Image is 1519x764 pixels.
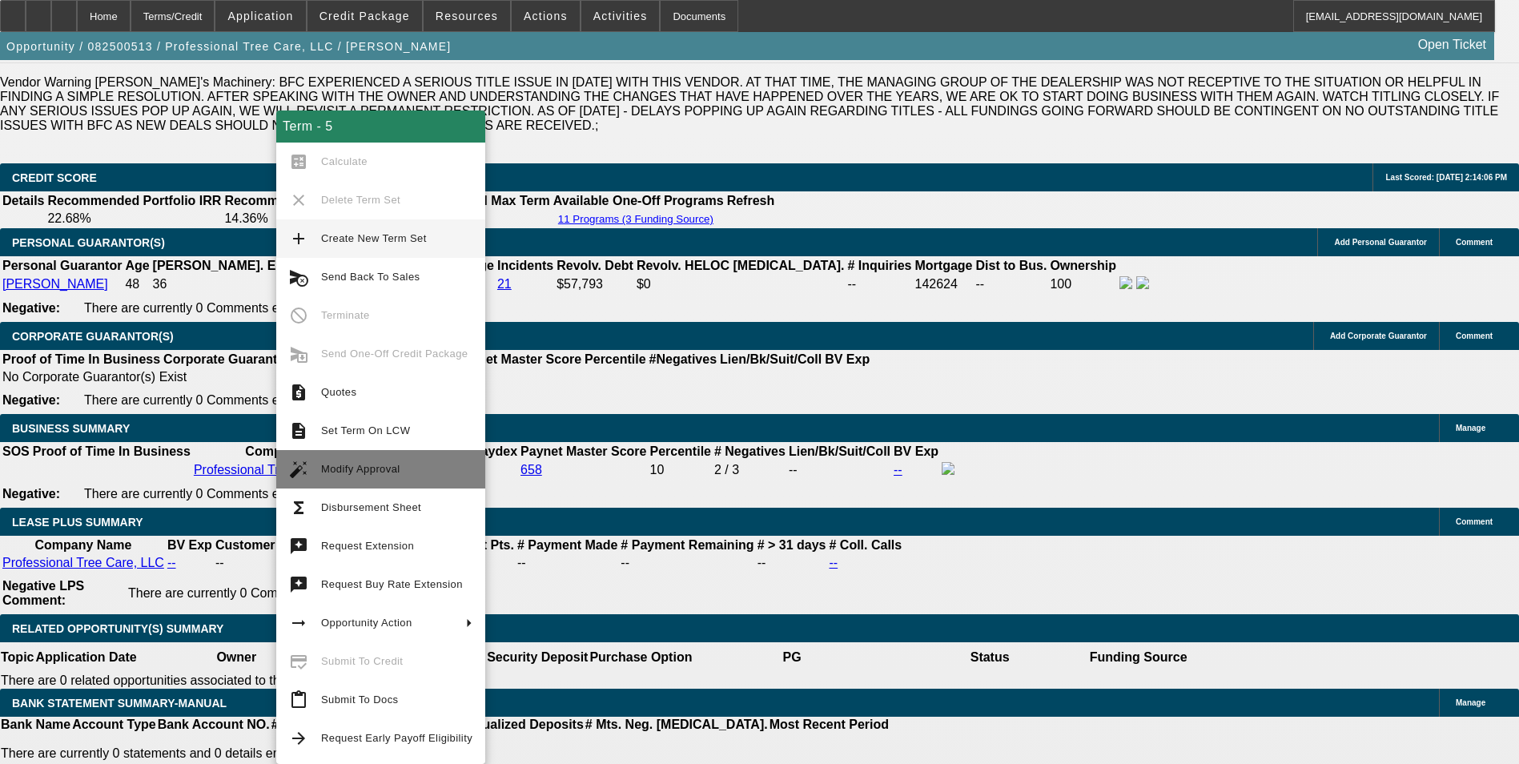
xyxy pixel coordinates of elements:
span: Add Corporate Guarantor [1330,332,1427,340]
b: Corporate Guarantor [163,352,290,366]
b: Incidents [497,259,553,272]
span: Set Term On LCW [321,424,410,436]
span: Actions [524,10,568,22]
th: Available One-Off Programs [553,193,725,209]
img: facebook-icon.png [942,462,954,475]
b: # Inquiries [847,259,911,272]
span: PERSONAL GUARANTOR(S) [12,236,165,249]
b: # Negatives [714,444,786,458]
span: Create New Term Set [321,232,427,244]
td: No Corporate Guarantor(s) Exist [2,369,877,385]
mat-icon: content_paste [289,690,308,710]
span: Opportunity / 082500513 / Professional Tree Care, LLC / [PERSON_NAME] [6,40,451,53]
th: Bank Account NO. [157,717,271,733]
span: Disbursement Sheet [321,501,421,513]
b: Revolv. HELOC [MEDICAL_DATA]. [637,259,845,272]
b: Lien/Bk/Suit/Coll [789,444,890,458]
b: Company [245,444,303,458]
b: # Coll. Calls [829,538,902,552]
th: Security Deposit [486,642,589,673]
th: Owner [138,642,336,673]
button: Activities [581,1,660,31]
b: Lien/Bk/Suit/Coll [720,352,822,366]
button: Resources [424,1,510,31]
button: Credit Package [307,1,422,31]
th: Funding Source [1089,642,1188,673]
b: Company Name [34,538,131,552]
th: Proof of Time In Business [2,352,161,368]
img: linkedin-icon.png [1136,276,1149,289]
b: Percentile [585,352,645,366]
td: 100 [1049,275,1117,293]
th: Most Recent Period [769,717,890,733]
mat-icon: arrow_right_alt [289,613,308,633]
b: Paynet Master Score [520,444,646,458]
td: -- [788,461,891,479]
span: Opportunity Action [321,617,412,629]
span: Request Buy Rate Extension [321,578,463,590]
td: $0 [636,275,846,293]
th: SOS [2,444,30,460]
b: Revolv. Debt [557,259,633,272]
b: Paydex [472,444,517,458]
b: Dist to Bus. [976,259,1047,272]
td: 36 [152,275,293,293]
mat-icon: request_quote [289,383,308,402]
span: Manage [1456,698,1485,707]
b: #Negatives [649,352,717,366]
mat-icon: arrow_forward [289,729,308,748]
span: Resources [436,10,498,22]
span: Comment [1456,238,1493,247]
div: 10 [649,463,710,477]
td: 14.36% [223,211,393,227]
th: Recommended One Off IRR [223,193,393,209]
a: -- [829,556,838,569]
mat-icon: auto_fix_high [289,460,308,479]
td: -- [846,275,912,293]
th: Details [2,193,45,209]
span: Last Scored: [DATE] 2:14:06 PM [1385,173,1507,182]
div: Term - 5 [276,111,485,143]
b: Negative: [2,301,60,315]
th: Account Type [71,717,157,733]
b: Personal Guarantor [2,259,122,272]
span: There are currently 0 Comments entered on this opportunity [84,393,424,407]
span: BUSINESS SUMMARY [12,422,130,435]
b: Customer Since [215,538,313,552]
b: BV Exp [894,444,938,458]
th: Application Date [34,642,137,673]
mat-icon: cancel_schedule_send [289,267,308,287]
b: # > 31 days [757,538,826,552]
b: # Payment Made [517,538,617,552]
mat-icon: functions [289,498,308,517]
th: Recommended Portfolio IRR [46,193,222,209]
img: facebook-icon.png [1119,276,1132,289]
b: Negative LPS Comment: [2,579,84,607]
mat-icon: add [289,229,308,248]
span: Credit Package [319,10,410,22]
a: 21 [497,277,512,291]
button: Actions [512,1,580,31]
span: Add Personal Guarantor [1334,238,1427,247]
a: 658 [520,463,542,476]
a: -- [894,463,902,476]
a: -- [167,556,176,569]
th: Purchase Option [589,642,693,673]
span: RELATED OPPORTUNITY(S) SUMMARY [12,622,223,635]
b: Percentile [649,444,710,458]
span: There are currently 0 Comments entered on this opportunity [84,487,424,501]
td: 142624 [914,275,974,293]
td: -- [472,461,518,479]
button: 11 Programs (3 Funding Source) [553,212,718,226]
div: 2 / 3 [714,463,786,477]
b: Age [125,259,149,272]
span: CORPORATE GUARANTOR(S) [12,330,174,343]
b: Mortgage [915,259,973,272]
th: # Of Periods [271,717,348,733]
b: BV Exp [167,538,212,552]
b: [PERSON_NAME]. EST [153,259,292,272]
span: LEASE PLUS SUMMARY [12,516,143,529]
th: # Mts. Neg. [MEDICAL_DATA]. [585,717,769,733]
b: Negative: [2,393,60,407]
a: Professional Tree Care, LLC [2,556,164,569]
